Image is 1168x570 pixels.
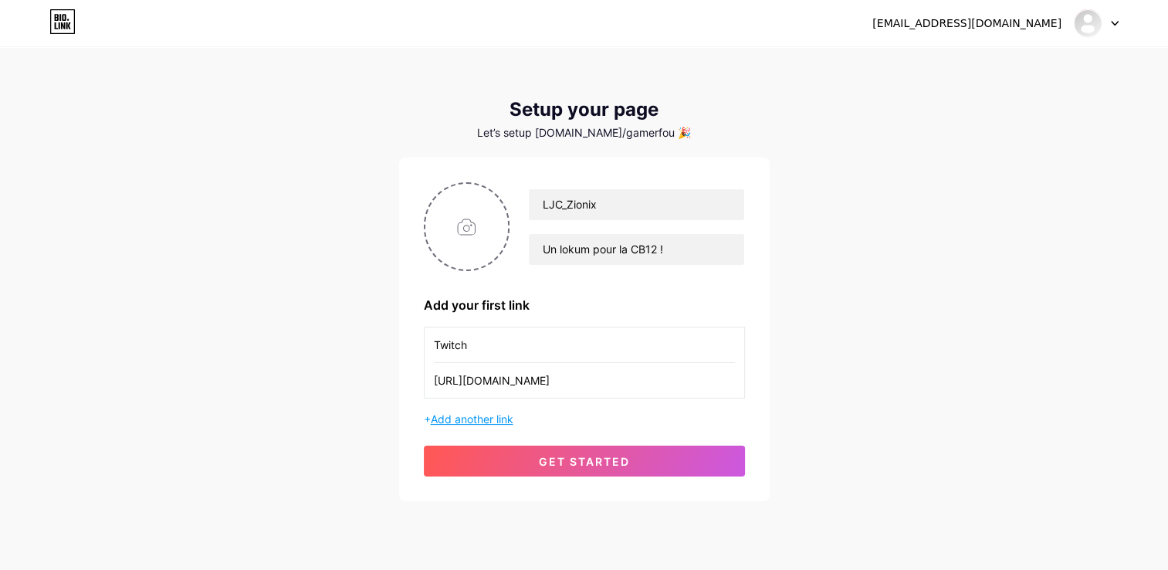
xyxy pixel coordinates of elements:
div: + [424,411,745,427]
span: Add another link [431,412,513,426]
img: Gamer_fou _officiel [1073,8,1102,38]
div: Let’s setup [DOMAIN_NAME]/gamerfou 🎉 [399,127,770,139]
span: get started [539,455,630,468]
div: Add your first link [424,296,745,314]
input: URL (https://instagram.com/yourname) [434,363,735,398]
button: get started [424,446,745,477]
div: Setup your page [399,99,770,120]
input: Your name [529,189,743,220]
input: Link name (My Instagram) [434,327,735,362]
input: bio [529,234,743,265]
div: [EMAIL_ADDRESS][DOMAIN_NAME] [872,15,1061,32]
